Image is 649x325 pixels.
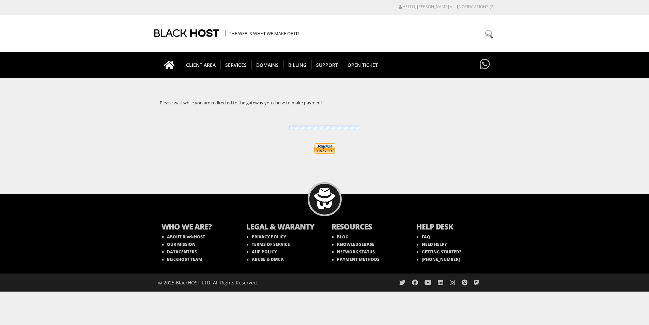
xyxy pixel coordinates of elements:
a: DATACENTERS [162,249,197,255]
a: OUR MISSION [162,241,196,247]
a: CLIENT AREA [181,52,221,78]
a: Open Ticket [343,52,383,78]
span: Billing [283,60,312,70]
a: AUP POLICY [247,249,277,255]
img: BlackHOST mascont, Blacky. [314,188,335,209]
div: Please wait while you are redirected to the gateway you chose to make payment... [154,94,495,111]
span: The Web is what we make of it! [225,30,299,36]
span: CLIENT AREA [181,60,221,70]
a: Go to homepage [157,52,182,78]
a: Domains [251,52,284,78]
input: Make a one time payment with PayPal [314,143,335,154]
a: NEED HELP? [417,241,447,247]
a: FAQ [417,234,430,240]
a: PRIVACY POLICY [247,234,286,240]
span: Open Ticket [343,60,383,70]
img: Loading [287,124,362,131]
a: Billing [283,52,312,78]
a: Have questions? [478,52,492,77]
a: Hello, [PERSON_NAME] [399,4,452,10]
span: SERVICES [220,60,252,70]
a: Notifications (2) [457,4,495,10]
a: NETWORK STATUS [332,249,375,255]
b: WHO WE ARE? [161,221,233,233]
a: BlackHOST TEAM [162,256,202,262]
a: GETTING STARTED? [417,249,461,255]
a: ABUSE & DMCA [247,256,284,262]
a: KNOWLEDGEBASE [332,241,374,247]
a: SERVICES [220,52,252,78]
b: HELP DESK [416,221,488,233]
b: LEGAL & WARANTY [246,221,318,233]
a: ABOUT BlackHOST [162,234,205,240]
a: BLOG [332,234,349,240]
span: Support [311,60,343,70]
div: © 2025 BlackHOST LTD. All Rights Reserved. [158,274,321,292]
a: [PHONE_NUMBER] [417,256,460,262]
b: RESOURCES [331,221,403,233]
input: Need help? [417,28,495,40]
a: PAYMENT METHODS [332,256,380,262]
a: Support [311,52,343,78]
a: TERMS OF SERVICE [247,241,290,247]
span: Domains [251,60,284,70]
